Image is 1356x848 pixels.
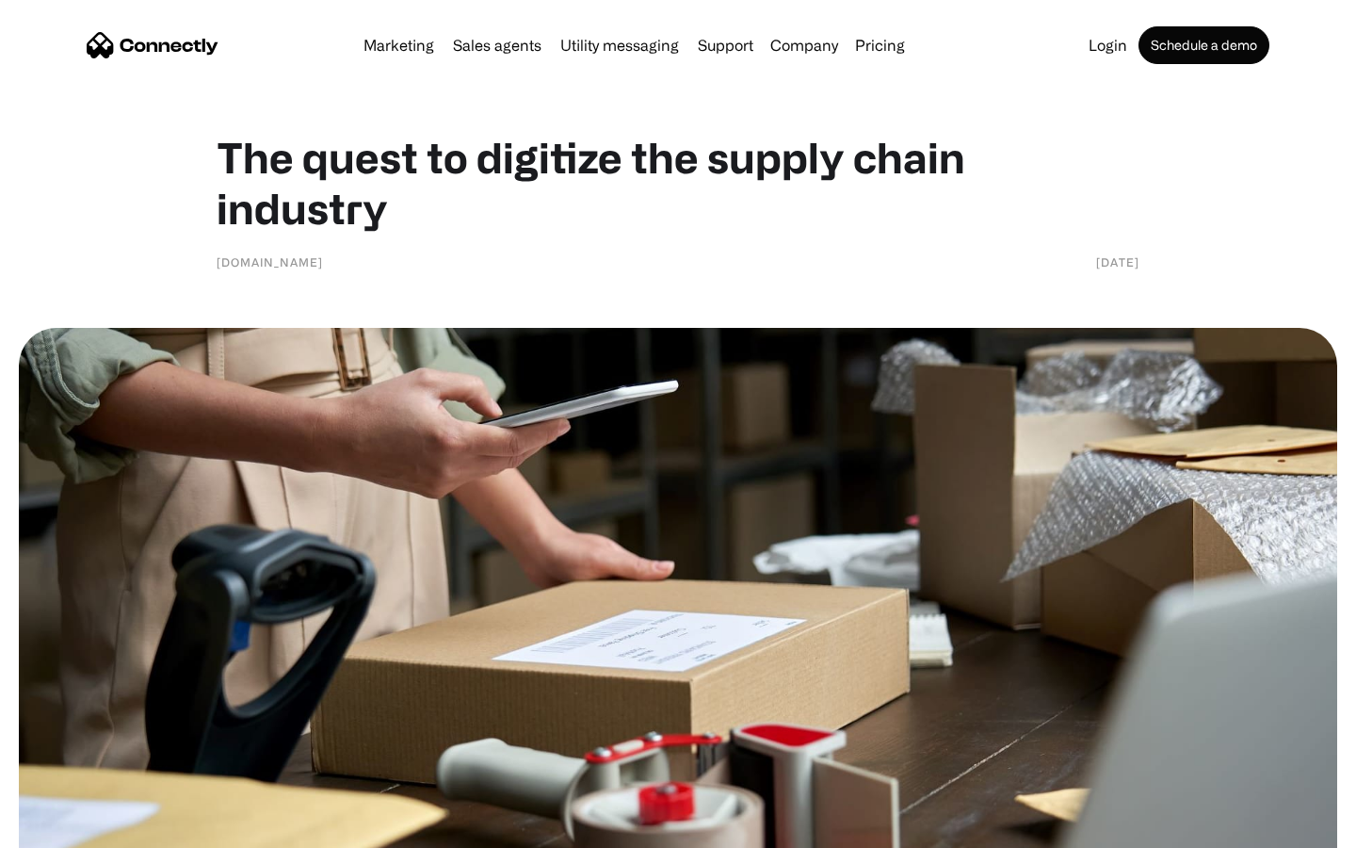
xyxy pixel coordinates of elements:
[847,38,912,53] a: Pricing
[770,32,838,58] div: Company
[1138,26,1269,64] a: Schedule a demo
[356,38,442,53] a: Marketing
[553,38,686,53] a: Utility messaging
[445,38,549,53] a: Sales agents
[690,38,761,53] a: Support
[38,815,113,841] ul: Language list
[1081,38,1135,53] a: Login
[19,815,113,841] aside: Language selected: English
[217,132,1139,234] h1: The quest to digitize the supply chain industry
[217,253,323,271] div: [DOMAIN_NAME]
[1096,253,1139,271] div: [DATE]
